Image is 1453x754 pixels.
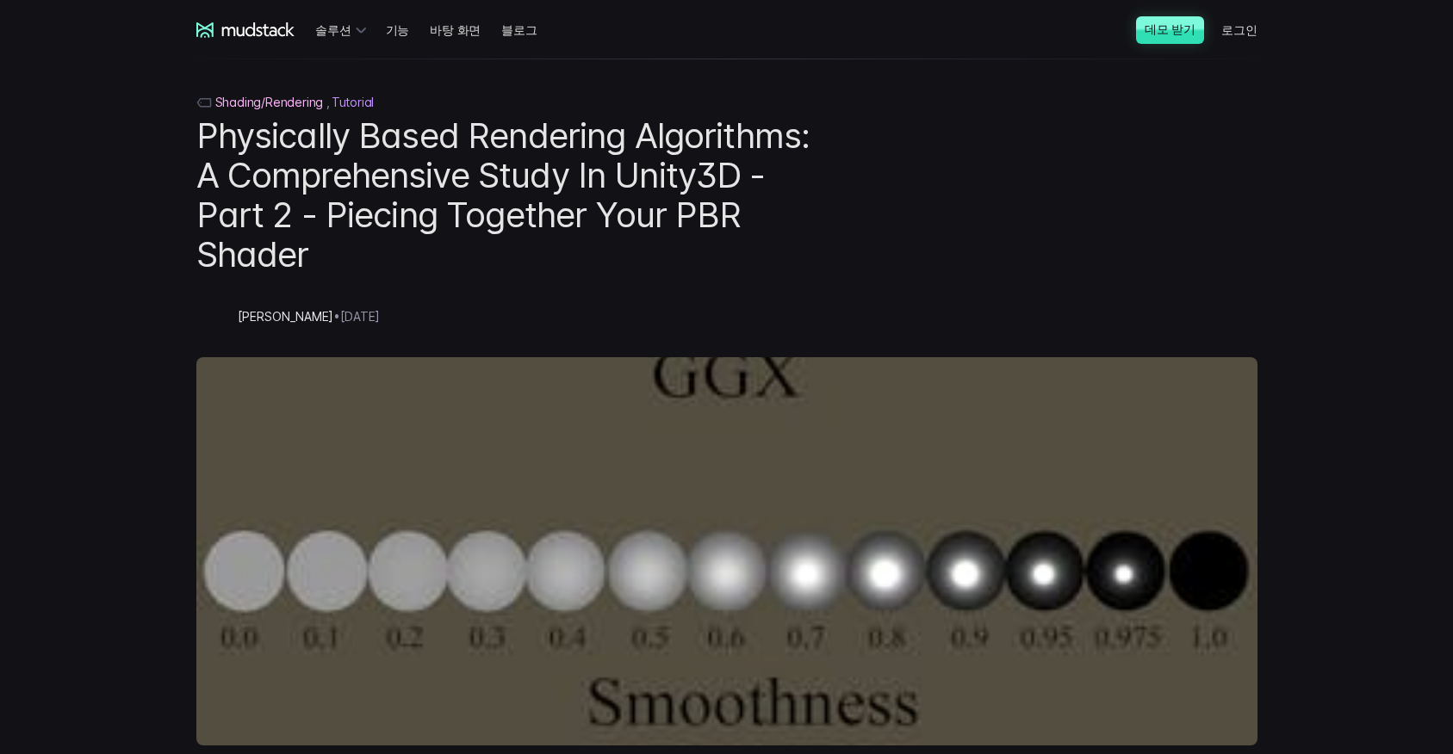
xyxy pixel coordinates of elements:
[215,95,330,109] span: Shading/Rendering
[196,116,817,275] h1: Physically Based Rendering Algorithms: A Comprehensive Study In Unity3D - Part 2 - Piecing Togeth...
[238,309,333,324] span: [PERSON_NAME]
[333,309,380,324] span: • [DATE]
[430,14,501,46] a: 바탕 화면
[386,14,431,46] a: 기능
[501,14,557,46] a: 블로그
[332,95,374,109] span: Tutorial
[1136,16,1204,44] a: 데모 받기
[196,302,224,330] img: Jordan Stevens
[1221,14,1277,46] a: 로그인
[315,14,371,46] div: 솔루션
